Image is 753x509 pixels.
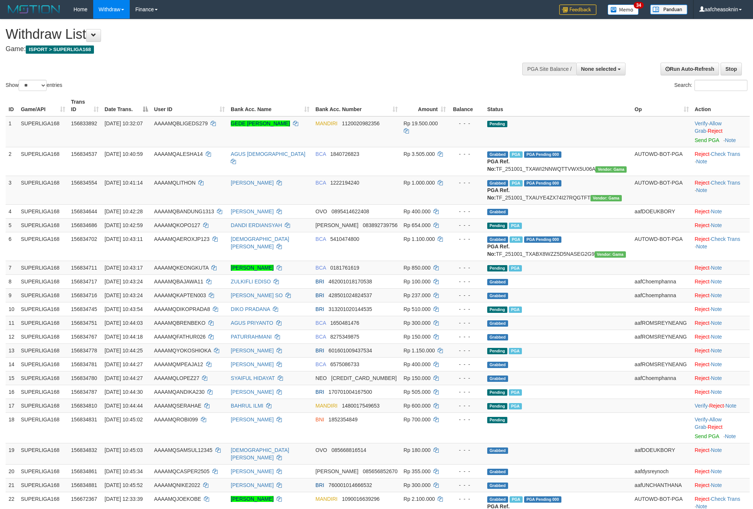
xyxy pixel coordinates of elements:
th: ID [6,95,18,116]
td: 10 [6,302,18,316]
span: Vendor URL: https://trx31.1velocity.biz [595,166,627,173]
a: Allow Grab [695,120,722,134]
span: Copy 0895414622408 to clipboard [331,208,369,214]
b: PGA Ref. No: [487,187,510,201]
a: Note [711,389,722,395]
span: [DATE] 10:43:11 [105,236,143,242]
div: - - - [452,333,481,340]
a: Note [711,306,722,312]
span: 156834780 [71,375,97,381]
th: Date Trans.: activate to sort column descending [102,95,151,116]
td: · [692,343,750,357]
a: [DEMOGRAPHIC_DATA][PERSON_NAME] [231,236,289,249]
span: AAAAMQAEROXJP123 [154,236,209,242]
span: [DATE] 10:44:25 [105,348,143,354]
span: BRI [315,306,324,312]
button: None selected [576,63,626,75]
td: 14 [6,357,18,371]
span: AAAAMQKOPO127 [154,222,200,228]
span: [DATE] 10:32:07 [105,120,143,126]
td: aafROMSREYNEANG [631,357,691,371]
span: Marked by aafsengchandara [509,307,522,313]
div: - - - [452,361,481,368]
span: Vendor URL: https://trx31.1velocity.biz [595,251,626,258]
span: Pending [487,265,507,271]
td: · [692,218,750,232]
div: - - - [452,292,481,299]
span: Copy 313201020144535 to clipboard [328,306,372,312]
span: Grabbed [487,180,508,186]
div: PGA Site Balance / [522,63,576,75]
td: · [692,261,750,274]
a: Note [725,137,736,143]
span: AAAAMQLOPEZ27 [154,375,199,381]
a: Reject [695,208,710,214]
span: Marked by aafchhiseyha [509,265,522,271]
span: Marked by aafchhiseyha [510,180,523,186]
td: SUPERLIGA168 [18,302,68,316]
td: 8 [6,274,18,288]
a: Note [711,361,722,367]
td: aafChoemphanna [631,274,691,288]
span: AAAAMQLITHON [154,180,195,186]
div: - - - [452,150,481,158]
a: Note [711,279,722,285]
a: [PERSON_NAME] [231,468,274,474]
a: Reject [695,447,710,453]
td: SUPERLIGA168 [18,274,68,288]
th: Action [692,95,750,116]
span: Copy 8275349875 to clipboard [330,334,359,340]
td: 12 [6,330,18,343]
td: · [692,274,750,288]
a: Reject [708,128,723,134]
a: [PERSON_NAME] SO [231,292,283,298]
span: BCA [315,236,326,242]
span: 156834745 [71,306,97,312]
a: Reject [695,389,710,395]
td: · · [692,176,750,204]
a: Send PGA [695,137,719,143]
td: SUPERLIGA168 [18,147,68,176]
span: NEO [315,375,327,381]
a: Note [696,187,707,193]
span: Marked by aafchhiseyha [510,151,523,158]
a: Verify [695,120,708,126]
span: 156834717 [71,279,97,285]
a: [PERSON_NAME] [231,482,274,488]
td: · [692,316,750,330]
span: 156834716 [71,292,97,298]
a: Note [711,375,722,381]
span: Rp 654.000 [404,222,431,228]
span: [DATE] 10:43:24 [105,292,143,298]
a: [PERSON_NAME] [231,496,274,502]
span: Rp 1.150.000 [404,348,435,354]
a: Verify [695,403,708,409]
a: Note [711,334,722,340]
td: · [692,288,750,302]
a: Reject [695,361,710,367]
span: BRI [315,279,324,285]
a: Note [696,243,707,249]
span: Marked by aafsengchandara [509,348,522,354]
div: - - - [452,179,481,186]
a: Note [711,482,722,488]
label: Search: [674,80,747,91]
a: Reject [695,279,710,285]
span: BRI [315,292,324,298]
a: Reject [708,424,723,430]
span: Grabbed [487,320,508,327]
span: Grabbed [487,279,508,285]
td: TF_251001_TXAUYE4ZX74I27RQGTFT [484,176,631,204]
div: - - - [452,221,481,229]
a: BAHRUL ILMI [231,403,263,409]
a: Check Trans [711,180,740,186]
td: SUPERLIGA168 [18,261,68,274]
img: Feedback.jpg [559,4,596,15]
img: MOTION_logo.png [6,4,62,15]
a: DIKO PRADANA [231,306,270,312]
a: Reject [695,306,710,312]
span: Copy 1222194240 to clipboard [330,180,359,186]
span: Rp 300.000 [404,320,431,326]
span: Rp 1.000.000 [404,180,435,186]
td: TF_251001_TXAWI2NNWQTTVWX5U06A [484,147,631,176]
